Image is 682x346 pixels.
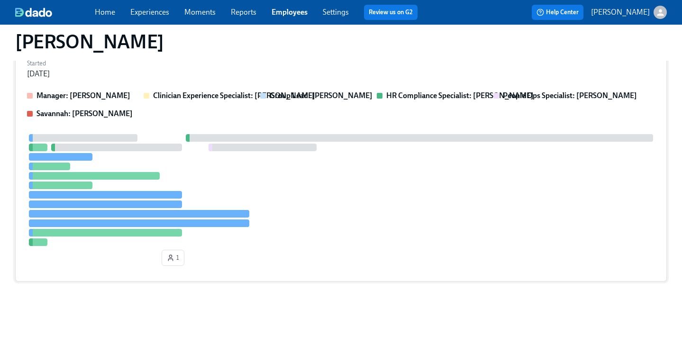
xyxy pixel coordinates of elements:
[364,5,418,20] button: Review us on G2
[95,8,115,17] a: Home
[591,7,650,18] p: [PERSON_NAME]
[323,8,349,17] a: Settings
[162,250,184,266] button: 1
[167,253,179,263] span: 1
[503,91,637,100] strong: People Ops Specialist: [PERSON_NAME]
[27,58,50,69] label: Started
[532,5,583,20] button: Help Center
[591,6,667,19] button: [PERSON_NAME]
[27,69,50,79] div: [DATE]
[386,91,534,100] strong: HR Compliance Specialist: [PERSON_NAME]
[369,8,413,17] a: Review us on G2
[184,8,216,17] a: Moments
[537,8,579,17] span: Help Center
[130,8,169,17] a: Experiences
[231,8,256,17] a: Reports
[272,8,308,17] a: Employees
[15,8,95,17] a: dado
[153,91,315,100] strong: Clinician Experience Specialist: [PERSON_NAME]
[15,8,52,17] img: dado
[15,30,164,53] h1: [PERSON_NAME]
[270,91,373,100] strong: Group Lead: [PERSON_NAME]
[36,91,130,100] strong: Manager: [PERSON_NAME]
[36,109,133,118] strong: Savannah: [PERSON_NAME]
